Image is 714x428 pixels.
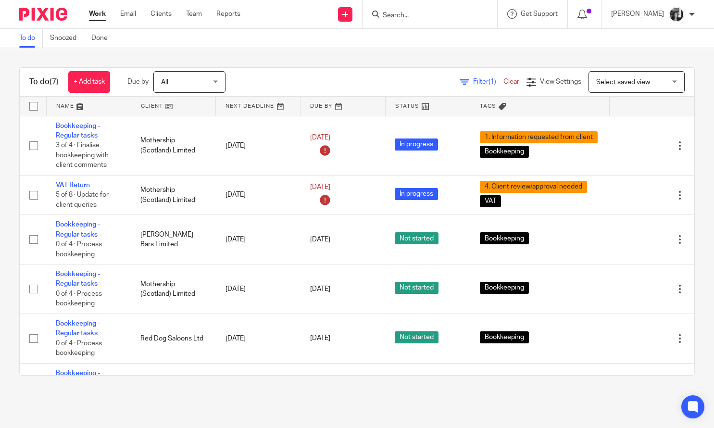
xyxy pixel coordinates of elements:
[395,232,438,244] span: Not started
[540,78,581,85] span: View Settings
[19,29,43,48] a: To do
[310,335,330,342] span: [DATE]
[56,142,109,168] span: 3 of 4 · Finalise bookkeeping with client comments
[127,77,149,87] p: Due by
[150,9,172,19] a: Clients
[56,182,90,189] a: VAT Return
[216,116,301,175] td: [DATE]
[56,123,100,139] a: Bookkeeping - Regular tasks
[596,79,650,86] span: Select saved view
[89,9,106,19] a: Work
[480,282,529,294] span: Bookkeeping
[19,8,67,21] img: Pixie
[669,7,684,22] img: IMG_7103.jpg
[480,181,587,193] span: 4. Client review/approval needed
[521,11,558,17] span: Get Support
[395,138,438,151] span: In progress
[611,9,664,19] p: [PERSON_NAME]
[131,363,215,413] td: Lucky Liquor Co Ltd
[310,184,330,191] span: [DATE]
[131,116,215,175] td: Mothership (Scotland) Limited
[120,9,136,19] a: Email
[56,271,100,287] a: Bookkeeping - Regular tasks
[216,314,301,363] td: [DATE]
[56,340,102,357] span: 0 of 4 · Process bookkeeping
[56,320,100,337] a: Bookkeeping - Regular tasks
[50,78,59,86] span: (7)
[216,363,301,413] td: [DATE]
[216,264,301,314] td: [DATE]
[50,29,84,48] a: Snoozed
[186,9,202,19] a: Team
[56,191,109,208] span: 5 of 8 · Update for client queries
[489,78,496,85] span: (1)
[395,188,438,200] span: In progress
[161,79,168,86] span: All
[216,175,301,214] td: [DATE]
[216,215,301,264] td: [DATE]
[480,103,496,109] span: Tags
[503,78,519,85] a: Clear
[131,215,215,264] td: [PERSON_NAME] Bars Limited
[395,331,438,343] span: Not started
[68,71,110,93] a: + Add task
[56,290,102,307] span: 0 of 4 · Process bookkeeping
[480,146,529,158] span: Bookkeeping
[310,286,330,292] span: [DATE]
[480,232,529,244] span: Bookkeeping
[473,78,503,85] span: Filter
[216,9,240,19] a: Reports
[91,29,115,48] a: Done
[131,264,215,314] td: Mothership (Scotland) Limited
[56,221,100,238] a: Bookkeeping - Regular tasks
[480,131,598,143] span: 1. Information requested from client
[480,331,529,343] span: Bookkeeping
[480,195,501,207] span: VAT
[29,77,59,87] h1: To do
[56,241,102,258] span: 0 of 4 · Process bookkeeping
[131,314,215,363] td: Red Dog Saloons Ltd
[56,370,100,386] a: Bookkeeping - Regular tasks
[395,282,438,294] span: Not started
[131,175,215,214] td: Mothership (Scotland) Limited
[310,236,330,243] span: [DATE]
[382,12,468,20] input: Search
[310,135,330,141] span: [DATE]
